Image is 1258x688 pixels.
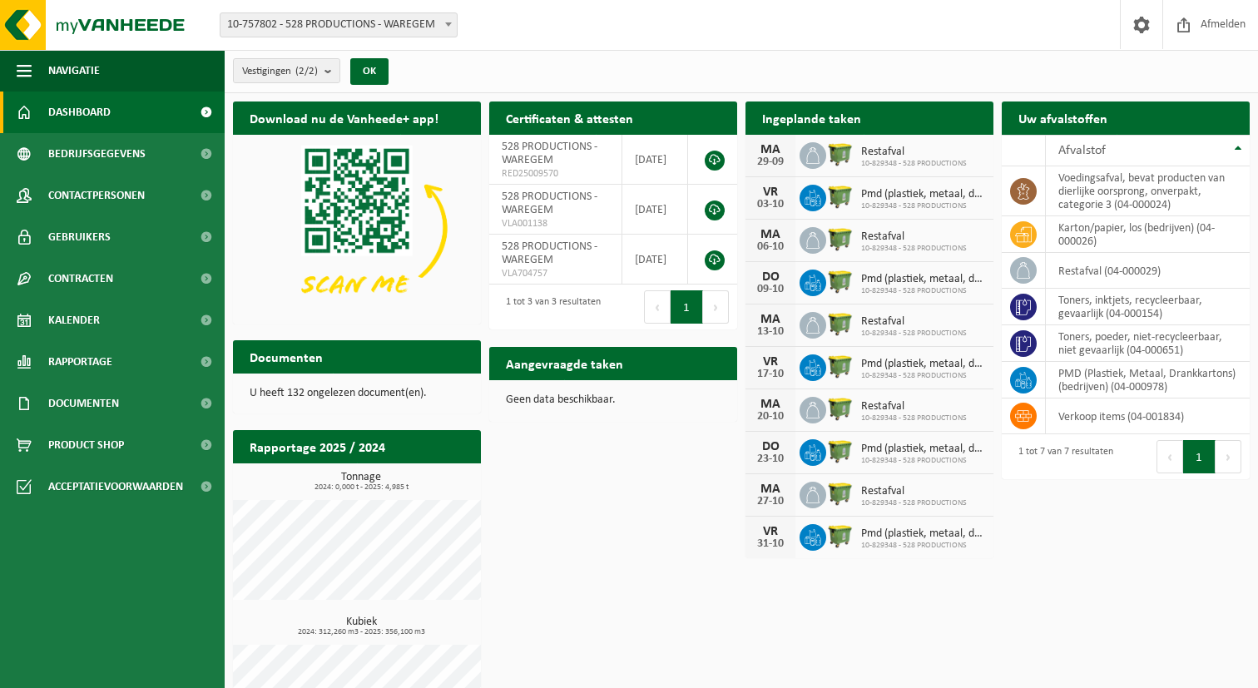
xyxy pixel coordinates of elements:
[48,424,124,466] span: Product Shop
[233,340,339,373] h2: Documenten
[861,329,967,339] span: 10-829348 - 528 PRODUCTIONS
[48,383,119,424] span: Documenten
[622,135,688,185] td: [DATE]
[48,216,111,258] span: Gebruikers
[745,101,878,134] h2: Ingeplande taken
[861,358,985,371] span: Pmd (plastiek, metaal, drankkartons) (bedrijven)
[826,182,854,210] img: WB-1100-HPE-GN-50
[48,341,112,383] span: Rapportage
[502,267,609,280] span: VLA704757
[754,538,787,550] div: 31-10
[861,413,967,423] span: 10-829348 - 528 PRODUCTIONS
[861,230,967,244] span: Restafval
[754,270,787,284] div: DO
[754,326,787,338] div: 13-10
[489,101,650,134] h2: Certificaten & attesten
[826,140,854,168] img: WB-1100-HPE-GN-50
[826,522,854,550] img: WB-1100-HPE-GN-50
[754,284,787,295] div: 09-10
[622,185,688,235] td: [DATE]
[861,541,985,551] span: 10-829348 - 528 PRODUCTIONS
[241,472,481,492] h3: Tonnage
[754,525,787,538] div: VR
[502,217,609,230] span: VLA001138
[233,135,481,321] img: Download de VHEPlus App
[1010,438,1113,475] div: 1 tot 7 van 7 resultaten
[861,159,967,169] span: 10-829348 - 528 PRODUCTIONS
[233,430,402,463] h2: Rapportage 2025 / 2024
[861,315,967,329] span: Restafval
[489,347,640,379] h2: Aangevraagde taken
[754,453,787,465] div: 23-10
[826,479,854,507] img: WB-1100-HPE-GN-50
[754,143,787,156] div: MA
[754,483,787,496] div: MA
[1046,325,1250,362] td: toners, poeder, niet-recycleerbaar, niet gevaarlijk (04-000651)
[861,527,985,541] span: Pmd (plastiek, metaal, drankkartons) (bedrijven)
[754,440,787,453] div: DO
[295,66,318,77] count: (2/2)
[754,355,787,369] div: VR
[754,369,787,380] div: 17-10
[861,146,967,159] span: Restafval
[861,443,985,456] span: Pmd (plastiek, metaal, drankkartons) (bedrijven)
[242,59,318,84] span: Vestigingen
[754,313,787,326] div: MA
[861,201,985,211] span: 10-829348 - 528 PRODUCTIONS
[826,309,854,338] img: WB-1100-HPE-GN-50
[502,141,597,166] span: 528 PRODUCTIONS - WAREGEM
[1046,362,1250,398] td: PMD (Plastiek, Metaal, Drankkartons) (bedrijven) (04-000978)
[233,101,455,134] h2: Download nu de Vanheede+ app!
[861,498,967,508] span: 10-829348 - 528 PRODUCTIONS
[861,244,967,254] span: 10-829348 - 528 PRODUCTIONS
[826,437,854,465] img: WB-1100-HPE-GN-50
[1156,440,1183,473] button: Previous
[220,12,458,37] span: 10-757802 - 528 PRODUCTIONS - WAREGEM
[241,483,481,492] span: 2024: 0,000 t - 2025: 4,985 t
[241,628,481,636] span: 2024: 312,260 m3 - 2025: 356,100 m3
[233,58,340,83] button: Vestigingen(2/2)
[671,290,703,324] button: 1
[48,133,146,175] span: Bedrijfsgegevens
[754,186,787,199] div: VR
[754,496,787,507] div: 27-10
[48,50,100,92] span: Navigatie
[754,228,787,241] div: MA
[861,273,985,286] span: Pmd (plastiek, metaal, drankkartons) (bedrijven)
[48,466,183,507] span: Acceptatievoorwaarden
[861,400,967,413] span: Restafval
[502,167,609,181] span: RED25009570
[861,188,985,201] span: Pmd (plastiek, metaal, drankkartons) (bedrijven)
[754,199,787,210] div: 03-10
[826,394,854,423] img: WB-1100-HPE-GN-50
[1216,440,1241,473] button: Next
[826,225,854,253] img: WB-1100-HPE-GN-50
[861,485,967,498] span: Restafval
[48,92,111,133] span: Dashboard
[644,290,671,324] button: Previous
[861,371,985,381] span: 10-829348 - 528 PRODUCTIONS
[826,352,854,380] img: WB-1100-HPE-GN-50
[220,13,457,37] span: 10-757802 - 528 PRODUCTIONS - WAREGEM
[861,286,985,296] span: 10-829348 - 528 PRODUCTIONS
[622,235,688,285] td: [DATE]
[48,175,145,216] span: Contactpersonen
[357,463,479,496] a: Bekijk rapportage
[703,290,729,324] button: Next
[754,156,787,168] div: 29-09
[48,258,113,299] span: Contracten
[502,191,597,216] span: 528 PRODUCTIONS - WAREGEM
[754,398,787,411] div: MA
[502,240,597,266] span: 528 PRODUCTIONS - WAREGEM
[1046,398,1250,434] td: verkoop items (04-001834)
[861,456,985,466] span: 10-829348 - 528 PRODUCTIONS
[826,267,854,295] img: WB-1100-HPE-GN-50
[250,388,464,399] p: U heeft 132 ongelezen document(en).
[506,394,721,406] p: Geen data beschikbaar.
[1183,440,1216,473] button: 1
[754,241,787,253] div: 06-10
[498,289,601,325] div: 1 tot 3 van 3 resultaten
[754,411,787,423] div: 20-10
[350,58,389,85] button: OK
[48,299,100,341] span: Kalender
